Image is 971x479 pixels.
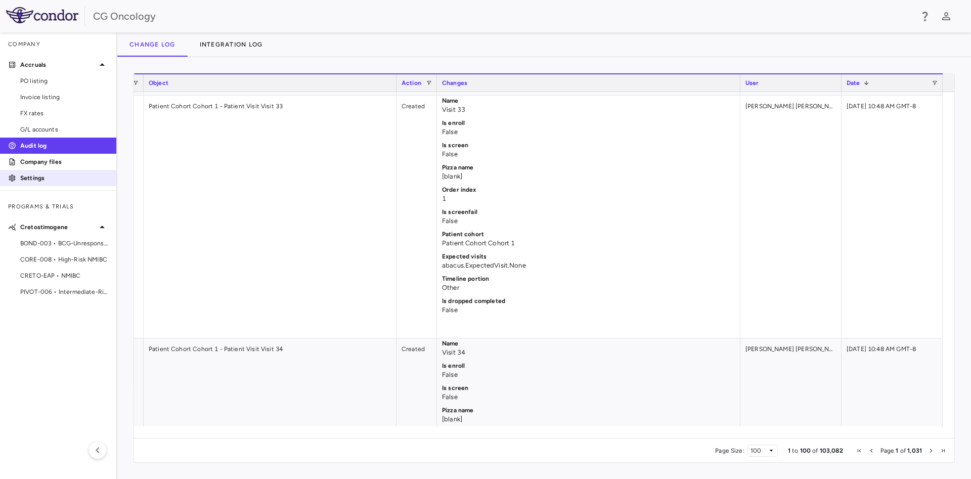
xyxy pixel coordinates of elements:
button: Change log [117,32,188,57]
span: PIVOT-006 • Intermediate-Risk NMIBC [20,287,108,296]
span: CORE-008 • High-Risk NMIBC [20,255,108,264]
span: Date [847,79,860,86]
p: False [442,393,735,402]
span: to [792,447,798,454]
p: Pizza name [442,163,735,172]
div: CG Oncology [93,9,912,24]
p: Expected visits [442,252,735,261]
div: Previous Page [868,448,874,454]
p: False [442,306,735,315]
div: Page Size: [715,447,744,454]
p: Name [442,96,735,105]
div: Last Page [940,448,946,454]
div: First Page [856,448,862,454]
p: Is enroll [442,361,735,370]
p: Audit log [20,141,108,150]
p: abacus.ExpectedVisit.None [442,261,735,270]
div: 100 [751,447,768,454]
p: Name [442,339,735,348]
p: Timeline portion [442,274,735,283]
p: [blank] [442,172,735,181]
span: Object [149,79,168,86]
div: Next Page [928,448,934,454]
img: logo-full-SnFGN8VE.png [6,7,78,23]
p: Pizza name [442,406,735,415]
p: False [442,370,735,379]
span: G/L accounts [20,125,108,134]
p: False [442,127,735,137]
p: Patient cohort [442,230,735,239]
p: Accruals [20,60,96,69]
p: Patient Cohort Cohort 1 [442,239,735,248]
span: User [745,79,759,86]
span: Invoice listing [20,93,108,102]
p: Order index [442,185,735,194]
p: Other [442,283,735,292]
p: Company files [20,157,108,166]
span: FX rates [20,109,108,118]
p: Visit 33 [442,105,735,114]
span: CRETO-EAP • NMIBC [20,271,108,280]
span: PO listing [20,76,108,85]
div: [DATE] 10:48 AM GMT-8 [842,96,943,338]
p: [blank] [442,415,735,424]
p: Settings [20,173,108,183]
p: Is screen [442,383,735,393]
p: Is screen [442,141,735,150]
p: Is enroll [442,118,735,127]
span: Page [880,447,895,454]
span: of [812,447,818,454]
div: [PERSON_NAME] [PERSON_NAME] Colodrero [740,96,842,338]
button: Integration log [188,32,275,57]
div: Created [396,96,437,338]
span: BOND-003 • BCG-Unresponsive, High-Risk NMIBC [20,239,108,248]
div: Page Size [747,445,778,457]
p: Is dropped completed [442,296,735,306]
span: Action [402,79,421,86]
p: 1 [442,194,735,203]
span: 103,082 [820,447,843,454]
span: 1,031 [907,447,922,454]
p: False [442,216,735,226]
p: Visit 34 [442,348,735,357]
span: of [900,447,906,454]
p: Is screenfail [442,207,735,216]
p: Cretostimogene [20,223,96,232]
span: 1 [788,447,790,454]
span: Changes [442,79,467,86]
div: Patient Cohort Cohort 1 - Patient Visit Visit 33 [144,96,396,338]
span: 1 [896,447,898,454]
p: False [442,150,735,159]
span: 100 [800,447,811,454]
